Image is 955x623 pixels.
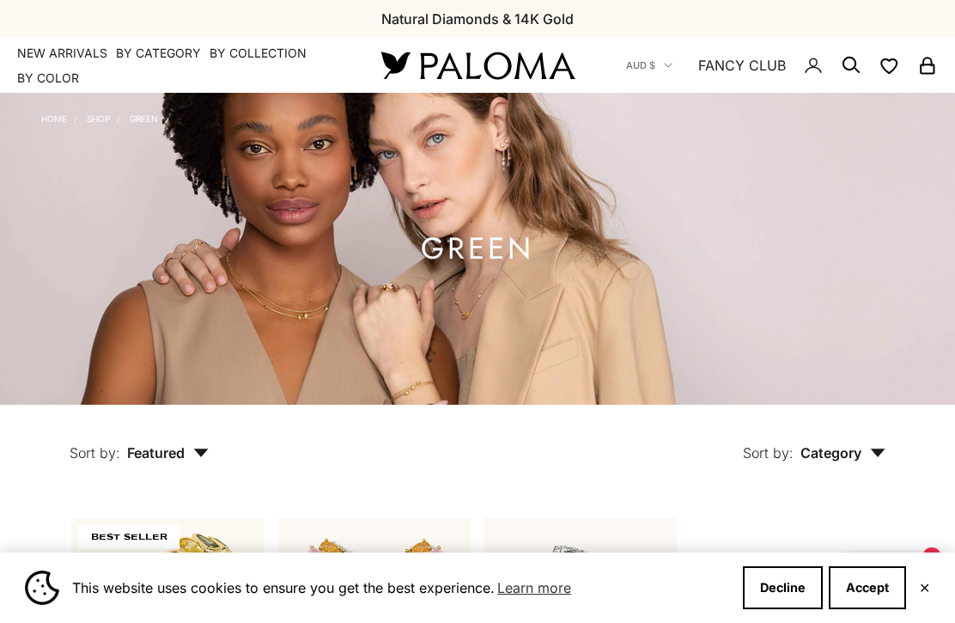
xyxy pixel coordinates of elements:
summary: By Collection [210,45,307,62]
button: Decline [743,566,823,609]
span: Featured [127,444,209,461]
a: Home [41,113,67,124]
nav: Secondary navigation [626,38,938,93]
a: FANCY CLUB [698,54,786,76]
h1: Green [421,238,534,260]
nav: Breadcrumb [41,110,158,124]
span: AUD $ [626,58,655,73]
button: Sort by: Featured [30,405,248,477]
p: Natural Diamonds & 14K Gold [381,8,574,30]
span: BEST SELLER [78,525,179,549]
summary: By Color [17,70,79,87]
a: Learn more [495,575,574,601]
span: This website uses cookies to ensure you get the best experience. [72,575,729,601]
a: Shop [87,113,110,124]
button: AUD $ [626,58,672,73]
button: Close [919,583,930,593]
span: Sort by: [743,444,794,461]
a: NEW ARRIVALS [17,45,107,62]
button: Accept [829,566,906,609]
span: Category [800,444,885,461]
span: Sort by: [70,444,120,461]
a: Green [130,113,158,124]
img: Cookie banner [25,571,59,605]
nav: Primary navigation [17,45,340,87]
button: Sort by: Category [703,405,925,477]
summary: By Category [116,45,201,62]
